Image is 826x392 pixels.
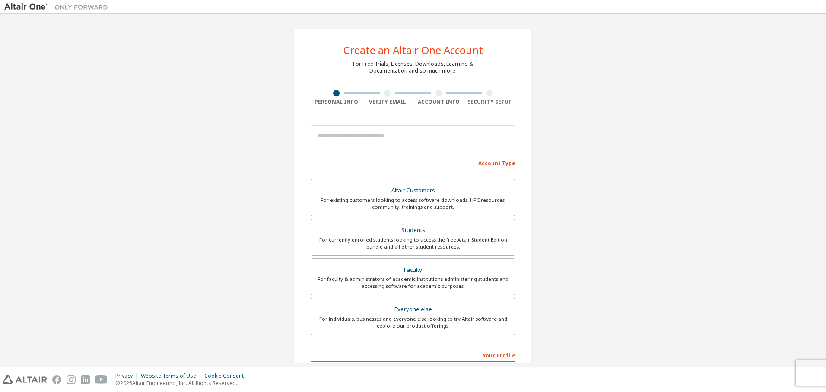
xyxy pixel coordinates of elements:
[115,379,249,387] p: © 2025 Altair Engineering, Inc. All Rights Reserved.
[67,375,76,384] img: instagram.svg
[311,156,515,169] div: Account Type
[316,224,510,236] div: Students
[141,373,204,379] div: Website Terms of Use
[343,45,483,55] div: Create an Altair One Account
[311,99,362,105] div: Personal Info
[3,375,47,384] img: altair_logo.svg
[52,375,61,384] img: facebook.svg
[316,185,510,197] div: Altair Customers
[115,373,141,379] div: Privacy
[311,348,515,362] div: Your Profile
[353,61,473,74] div: For Free Trials, Licenses, Downloads, Learning & Documentation and so much more.
[316,303,510,316] div: Everyone else
[81,375,90,384] img: linkedin.svg
[316,276,510,290] div: For faculty & administrators of academic institutions administering students and accessing softwa...
[362,99,413,105] div: Verify Email
[316,316,510,329] div: For individuals, businesses and everyone else looking to try Altair software and explore our prod...
[204,373,249,379] div: Cookie Consent
[316,264,510,276] div: Faculty
[316,236,510,250] div: For currently enrolled students looking to access the free Altair Student Edition bundle and all ...
[4,3,112,11] img: Altair One
[95,375,108,384] img: youtube.svg
[464,99,516,105] div: Security Setup
[316,197,510,210] div: For existing customers looking to access software downloads, HPC resources, community, trainings ...
[413,99,464,105] div: Account Info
